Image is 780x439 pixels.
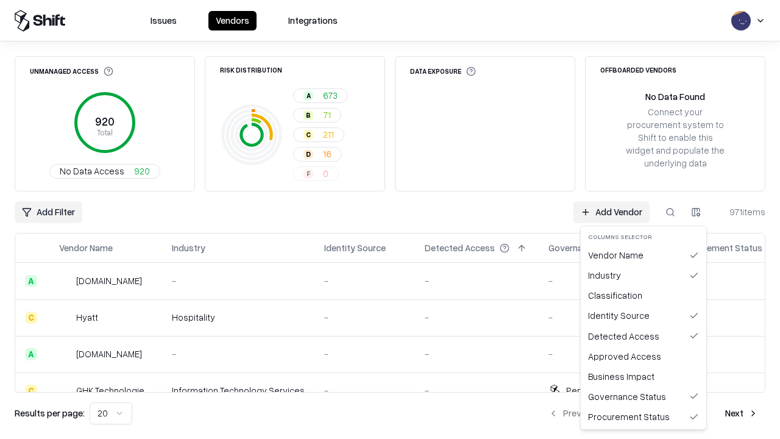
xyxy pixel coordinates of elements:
[583,326,704,346] div: Detected Access
[583,229,704,245] div: Columns selector
[425,241,495,254] div: Detected Access
[548,311,661,324] div: -
[25,312,37,324] div: C
[323,89,338,102] span: 673
[303,130,313,140] div: C
[583,387,704,407] div: Governance Status
[172,384,305,397] div: Information Technology Services
[323,128,334,141] span: 211
[548,348,661,360] div: -
[548,241,626,254] div: Governance Status
[134,165,150,177] span: 920
[76,348,142,360] div: [DOMAIN_NAME]
[25,385,37,397] div: C
[59,312,71,324] img: Hyatt
[208,11,257,30] button: Vendors
[281,11,345,30] button: Integrations
[324,241,386,254] div: Identity Source
[323,109,331,121] span: 71
[172,241,205,254] div: Industry
[718,402,765,424] button: Next
[172,348,305,360] div: -
[59,241,113,254] div: Vendor Name
[548,274,661,287] div: -
[76,311,98,324] div: Hyatt
[645,90,705,103] div: No Data Found
[583,346,704,366] div: Approved Access
[143,11,184,30] button: Issues
[583,366,704,387] div: Business Impact
[303,91,313,101] div: A
[172,311,305,324] div: Hospitality
[59,275,71,287] img: intrado.com
[583,285,704,305] div: Classification
[717,205,765,218] div: 971 items
[541,402,765,424] nav: pagination
[15,407,85,419] p: Results per page:
[59,348,71,360] img: primesec.co.il
[680,241,762,254] div: Procurement Status
[59,385,71,397] img: GHK Technologies Inc.
[573,201,650,223] a: Add Vendor
[172,274,305,287] div: -
[324,311,405,324] div: -
[97,127,113,137] tspan: Total
[25,275,37,287] div: A
[76,274,142,287] div: [DOMAIN_NAME]
[566,384,638,397] div: Pending Approval
[324,348,405,360] div: -
[583,305,704,326] div: Identity Source
[583,245,704,265] div: Vendor Name
[425,274,529,287] div: -
[583,265,704,285] div: Industry
[324,274,405,287] div: -
[425,348,529,360] div: -
[95,115,115,128] tspan: 920
[30,66,113,76] div: Unmanaged Access
[425,311,529,324] div: -
[410,66,476,76] div: Data Exposure
[324,384,405,397] div: -
[15,201,82,223] button: Add Filter
[76,384,152,397] div: GHK Technologies Inc.
[60,165,124,177] span: No Data Access
[583,407,704,427] div: Procurement Status
[323,148,331,160] span: 16
[25,348,37,360] div: A
[303,149,313,159] div: D
[425,384,529,397] div: -
[220,66,282,73] div: Risk Distribution
[600,66,676,73] div: Offboarded Vendors
[625,105,726,170] div: Connect your procurement system to Shift to enable this widget and populate the underlying data
[303,110,313,120] div: B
